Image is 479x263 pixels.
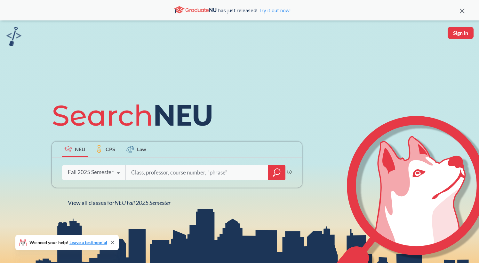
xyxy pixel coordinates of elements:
span: has just released! [218,7,291,14]
span: CPS [106,145,115,153]
a: Leave a testimonial [69,240,107,245]
div: Fall 2025 Semester [68,169,114,176]
span: We need your help! [29,240,107,245]
div: magnifying glass [268,165,285,180]
span: NEU Fall 2025 Semester [115,199,171,206]
img: sandbox logo [6,27,21,46]
input: Class, professor, course number, "phrase" [131,166,264,179]
span: View all classes for [68,199,171,206]
a: Try it out now! [257,7,291,13]
span: NEU [75,145,85,153]
button: Sign In [448,27,474,39]
svg: magnifying glass [273,168,281,177]
span: Law [137,145,146,153]
a: sandbox logo [6,27,21,48]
